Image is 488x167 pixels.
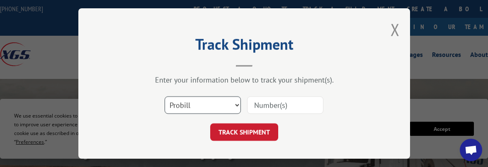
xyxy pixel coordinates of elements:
button: TRACK SHIPMENT [210,123,278,141]
input: Number(s) [247,96,323,114]
h2: Track Shipment [120,39,369,54]
button: Close modal [391,19,400,41]
div: Open chat [460,139,482,161]
div: Enter your information below to track your shipment(s). [120,75,369,85]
